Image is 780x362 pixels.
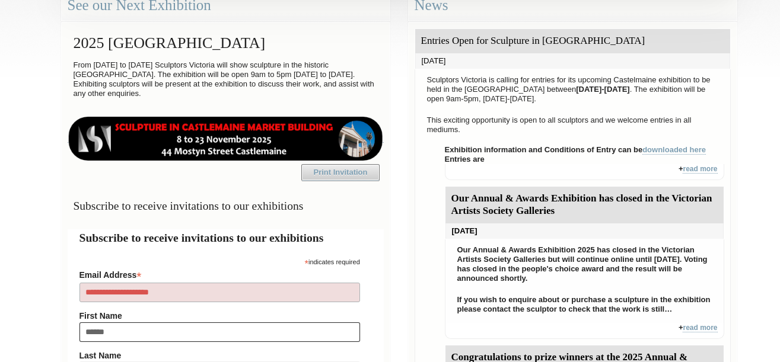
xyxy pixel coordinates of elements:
[79,229,372,246] h2: Subscribe to receive invitations to our exhibitions
[421,113,724,137] p: This exciting opportunity is open to all sculptors and we welcome entries in all mediums.
[445,145,706,155] strong: Exhibition information and Conditions of Entry can be
[68,117,384,161] img: castlemaine-ldrbd25v2.png
[451,242,718,286] p: Our Annual & Awards Exhibition 2025 has closed in the Victorian Artists Society Galleries but wil...
[415,53,730,69] div: [DATE]
[683,165,717,174] a: read more
[79,255,360,267] div: indicates required
[68,28,384,57] h2: 2025 [GEOGRAPHIC_DATA]
[445,223,724,239] div: [DATE]
[445,187,724,223] div: Our Annual & Awards Exhibition has closed in the Victorian Artists Society Galleries
[68,57,384,101] p: From [DATE] to [DATE] Sculptors Victoria will show sculpture in the historic [GEOGRAPHIC_DATA]. T...
[415,29,730,53] div: Entries Open for Sculpture in [GEOGRAPHIC_DATA]
[421,72,724,107] p: Sculptors Victoria is calling for entries for its upcoming Castelmaine exhibition to be held in t...
[68,194,384,217] h3: Subscribe to receive invitations to our exhibitions
[79,267,360,281] label: Email Address
[445,323,724,339] div: +
[683,323,717,332] a: read more
[642,145,706,155] a: downloaded here
[301,164,380,181] a: Print Invitation
[79,311,360,321] label: First Name
[576,85,630,94] strong: [DATE]-[DATE]
[451,292,718,317] p: If you wish to enquire about or purchase a sculpture in the exhibition please contact the sculpto...
[445,164,724,180] div: +
[79,351,360,360] label: Last Name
